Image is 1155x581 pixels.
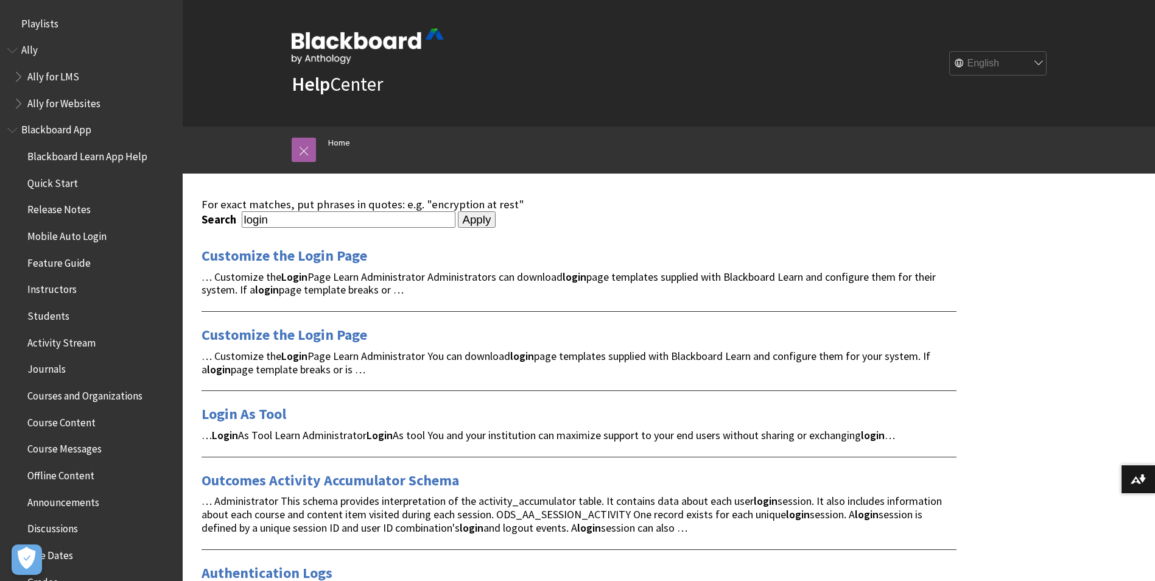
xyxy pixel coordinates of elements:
[207,362,231,376] strong: login
[21,40,38,57] span: Ally
[367,428,393,442] strong: Login
[510,349,534,363] strong: login
[328,135,350,150] a: Home
[27,200,91,216] span: Release Notes
[27,280,77,296] span: Instructors
[27,545,73,562] span: Due Dates
[950,52,1047,76] select: Site Language Selector
[563,270,586,284] strong: login
[281,270,307,284] strong: Login
[255,283,279,297] strong: login
[27,146,147,163] span: Blackboard Learn App Help
[27,412,96,429] span: Course Content
[202,270,936,297] span: … Customize the Page Learn Administrator Administrators can download page templates supplied with...
[202,471,459,490] a: Outcomes Activity Accumulator Schema
[27,465,94,482] span: Offline Content
[21,13,58,30] span: Playlists
[786,507,810,521] strong: login
[27,93,100,110] span: Ally for Websites
[27,386,142,402] span: Courses and Organizations
[27,518,78,535] span: Discussions
[458,211,496,228] input: Apply
[27,173,78,189] span: Quick Start
[7,40,175,114] nav: Book outline for Anthology Ally Help
[21,120,91,136] span: Blackboard App
[12,544,42,575] button: Open Preferences
[27,306,69,322] span: Students
[27,333,96,349] span: Activity Stream
[27,439,102,456] span: Course Messages
[212,428,238,442] strong: Login
[861,428,885,442] strong: login
[7,13,175,34] nav: Book outline for Playlists
[202,246,367,266] a: Customize the Login Page
[27,66,79,83] span: Ally for LMS
[292,29,444,64] img: Blackboard by Anthology
[292,72,383,96] a: HelpCenter
[202,494,942,535] span: … Administrator This schema provides interpretation of the activity_accumulator table. It contain...
[202,325,367,345] a: Customize the Login Page
[202,428,895,442] span: … As Tool Learn Administrator As tool You and your institution can maximize support to your end u...
[855,507,879,521] strong: login
[292,72,330,96] strong: Help
[281,349,307,363] strong: Login
[27,226,107,242] span: Mobile Auto Login
[460,521,483,535] strong: login
[202,213,239,227] label: Search
[27,359,66,376] span: Journals
[202,198,957,211] div: For exact matches, put phrases in quotes: e.g. "encryption at rest"
[577,521,601,535] strong: login
[202,349,930,376] span: … Customize the Page Learn Administrator You can download page templates supplied with Blackboard...
[754,494,778,508] strong: login
[27,253,91,269] span: Feature Guide
[202,404,286,424] a: Login As Tool
[27,492,99,509] span: Announcements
